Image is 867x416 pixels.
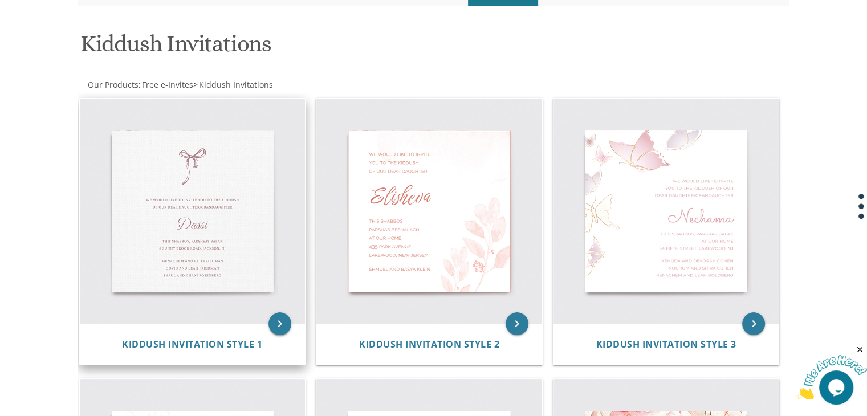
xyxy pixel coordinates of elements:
img: Kiddush Invitation Style 2 [316,99,542,324]
img: Kiddush Invitation Style 1 [80,99,306,324]
div: : [78,79,434,91]
span: Free e-Invites [142,79,193,90]
a: Free e-Invites [141,79,193,90]
iframe: chat widget [796,345,867,399]
span: > [193,79,273,90]
span: Kiddush Invitation Style 3 [596,338,736,350]
a: keyboard_arrow_right [506,312,528,335]
span: Kiddush Invitation Style 2 [359,338,499,350]
a: Kiddush Invitation Style 1 [122,339,262,350]
span: Kiddush Invitation Style 1 [122,338,262,350]
a: Kiddush Invitation Style 3 [596,339,736,350]
h1: Kiddush Invitations [80,31,546,65]
a: Kiddush Invitations [198,79,273,90]
a: keyboard_arrow_right [742,312,765,335]
a: Kiddush Invitation Style 2 [359,339,499,350]
a: keyboard_arrow_right [268,312,291,335]
a: Our Products [87,79,139,90]
span: Kiddush Invitations [199,79,273,90]
img: Kiddush Invitation Style 3 [553,99,779,324]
